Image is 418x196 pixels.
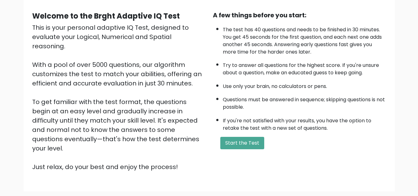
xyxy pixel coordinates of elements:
[220,137,264,149] button: Start the Test
[32,23,205,172] div: This is your personal adaptive IQ Test, designed to evaluate your Logical, Numerical and Spatial ...
[223,114,386,132] li: If you're not satisfied with your results, you have the option to retake the test with a new set ...
[32,11,180,21] b: Welcome to the Brght Adaptive IQ Test
[223,23,386,56] li: The test has 40 questions and needs to be finished in 30 minutes. You get 45 seconds for the firs...
[223,80,386,90] li: Use only your brain, no calculators or pens.
[223,93,386,111] li: Questions must be answered in sequence; skipping questions is not possible.
[223,59,386,76] li: Try to answer all questions for the highest score. If you're unsure about a question, make an edu...
[213,11,386,20] div: A few things before you start:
